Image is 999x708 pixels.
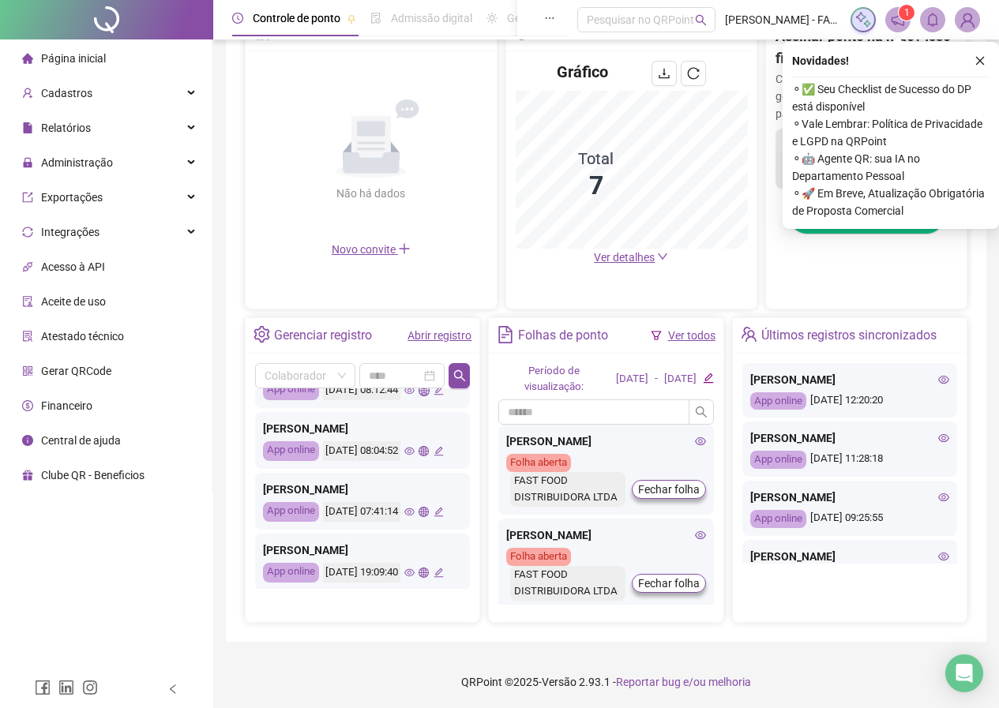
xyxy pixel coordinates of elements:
img: 94960 [956,8,979,32]
span: instagram [82,680,98,695]
a: Ver todos [668,329,715,342]
div: App online [263,380,319,400]
div: Open Intercom Messenger [945,654,983,692]
span: Relatórios [41,122,91,134]
div: App online [750,392,806,410]
span: Central de ajuda [41,434,121,447]
span: ⚬ ✅ Seu Checklist de Sucesso do DP está disponível [792,81,990,115]
a: Abrir registro [407,329,471,342]
span: Admissão digital [391,12,472,24]
div: [PERSON_NAME] [263,481,462,498]
span: left [167,684,178,695]
div: [DATE] 08:12:44 [323,380,400,400]
span: search [695,14,707,26]
a: Ver detalhes down [594,251,668,264]
span: search [453,369,466,382]
span: pushpin [347,14,356,24]
div: [DATE] 11:28:18 [750,451,949,469]
span: close [975,55,986,66]
span: notification [891,13,905,27]
div: [DATE] 12:20:20 [750,392,949,410]
div: FAST FOOD DISTRIBUIDORA LTDA [510,566,625,601]
span: sun [486,13,498,24]
span: eye [404,507,415,517]
div: [DATE] 07:41:14 [323,502,400,522]
span: Novidades ! [792,52,849,69]
span: Reportar bug e/ou melhoria [616,676,751,688]
span: Administração [41,156,113,169]
span: bell [926,13,940,27]
span: search [695,406,708,418]
span: ⚬ Vale Lembrar: Política de Privacidade e LGPD na QRPoint [792,115,990,150]
div: Folha aberta [506,454,571,472]
span: audit [22,296,33,307]
span: qrcode [22,365,33,376]
span: reload [687,67,700,80]
span: eye [938,374,949,385]
span: solution [22,331,33,342]
span: Clube QR - Beneficios [41,469,145,481]
span: facebook [35,680,51,695]
div: Gerenciar registro [274,322,372,349]
span: ⚬ 🤖 Agente QR: sua IA no Departamento Pessoal [792,150,990,185]
sup: 1 [899,5,914,21]
img: banner%2F02c71560-61a6-44d4-94b9-c8ab97240462.png [776,129,957,189]
span: [PERSON_NAME] - FAST FOOD DISTRIBUIDORA LTDA [725,11,841,28]
span: eye [938,551,949,562]
span: eye [938,492,949,503]
div: App online [750,451,806,469]
span: eye [404,385,415,395]
span: edit [703,373,713,383]
span: Ver detalhes [594,251,655,264]
span: user-add [22,88,33,99]
div: [DATE] 08:04:52 [323,441,400,461]
span: Gerar QRCode [41,365,111,377]
span: Atestado técnico [41,330,124,343]
span: Controle de ponto [253,12,340,24]
div: [PERSON_NAME] [750,371,949,388]
div: App online [263,563,319,583]
span: clock-circle [232,13,243,24]
div: - [655,371,658,388]
span: edit [434,507,444,517]
div: [DATE] [664,371,697,388]
div: Folhas de ponto [518,322,608,349]
span: file [22,122,33,133]
div: [PERSON_NAME] [506,433,705,450]
span: sync [22,227,33,238]
span: edit [434,568,444,578]
span: eye [695,530,706,541]
div: Não há dados [299,185,444,202]
span: download [658,67,670,80]
span: eye [404,446,415,456]
span: Novo convite [332,243,411,256]
button: Fechar folha [632,574,706,593]
div: Período de visualização: [498,363,610,396]
span: Gestão de férias [507,12,587,24]
span: eye [404,568,415,578]
span: export [22,192,33,203]
span: filter [651,330,662,341]
span: Aceite de uso [41,295,106,308]
span: team [741,326,757,343]
div: [PERSON_NAME] [263,420,462,437]
h2: Assinar ponto na mão? Isso ficou no passado! [776,25,957,70]
span: 1 [904,7,910,18]
span: linkedin [58,680,74,695]
div: App online [263,441,319,461]
p: Com a Assinatura Digital da QR, sua gestão fica mais ágil, segura e sem papelada. [776,70,957,122]
span: home [22,53,33,64]
button: Fechar folha [632,480,706,499]
span: ⚬ 🚀 Em Breve, Atualização Obrigatória de Proposta Comercial [792,185,990,219]
span: ellipsis [544,13,555,24]
span: global [419,568,429,578]
span: edit [434,446,444,456]
div: [PERSON_NAME] [750,429,949,447]
span: eye [695,436,706,447]
div: [DATE] 19:09:40 [323,563,400,583]
div: [DATE] [616,371,648,388]
span: file-done [370,13,381,24]
span: file-text [497,326,513,343]
span: edit [434,385,444,395]
div: [PERSON_NAME] [263,541,462,559]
